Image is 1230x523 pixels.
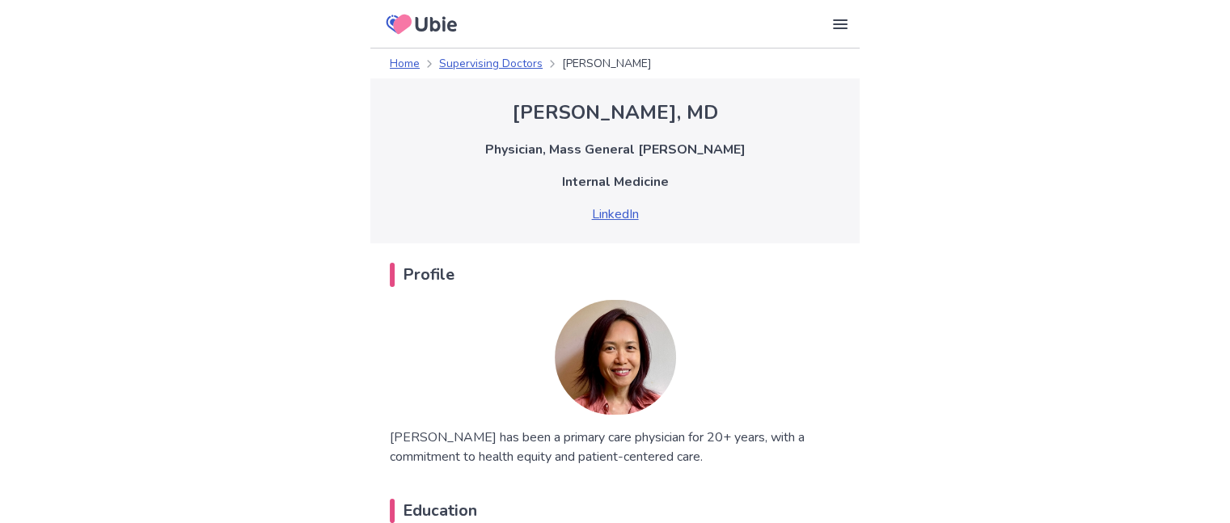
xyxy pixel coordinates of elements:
[390,499,840,523] h2: Education
[390,140,840,159] p: Physician, Mass General [PERSON_NAME]
[439,55,543,72] a: Supervising Doctors
[390,98,840,127] h1: [PERSON_NAME], MD
[592,205,639,224] a: LinkedIn
[390,263,840,287] h2: Profile
[390,428,840,466] p: [PERSON_NAME] has been a primary care physician for 20+ years, with a commitment to health equity...
[390,55,840,72] nav: breadcrumb
[562,55,652,72] p: [PERSON_NAME]
[390,55,420,72] a: Home
[390,172,840,192] p: Internal Medicine
[555,300,676,415] img: Suo Lee, MD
